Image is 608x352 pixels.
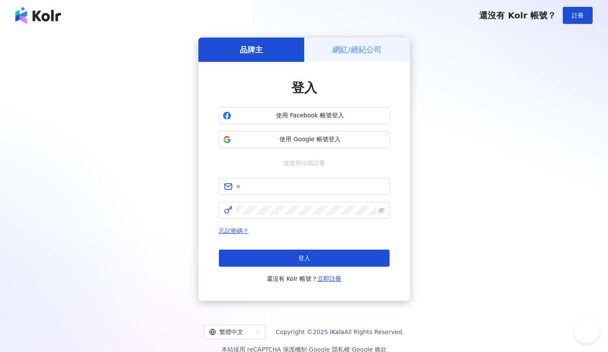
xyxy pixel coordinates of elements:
span: 使用 Google 帳號登入 [235,135,386,144]
iframe: Help Scout Beacon - Open [574,318,599,343]
span: 或使用信箱註冊 [277,158,331,168]
a: iKala [330,329,344,335]
button: 使用 Facebook 帳號登入 [219,107,390,124]
div: 繁體中文 [209,325,253,339]
h5: 網紅/經紀公司 [332,44,381,55]
span: Copyright © 2025 All Rights Reserved. [276,327,404,337]
span: 註冊 [572,12,584,19]
span: 使用 Facebook 帳號登入 [235,111,386,120]
button: 使用 Google 帳號登入 [219,131,390,148]
h5: 品牌主 [240,44,263,55]
span: 還沒有 Kolr 帳號？ [267,273,342,284]
span: 還沒有 Kolr 帳號？ [479,10,556,20]
button: 註冊 [563,7,593,24]
button: 登入 [219,250,390,267]
img: logo [15,7,61,24]
a: 忘記密碼？ [219,227,249,234]
span: eye-invisible [378,207,384,213]
a: 立即註冊 [317,275,341,282]
span: 登入 [291,80,317,95]
span: 登入 [298,255,310,262]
